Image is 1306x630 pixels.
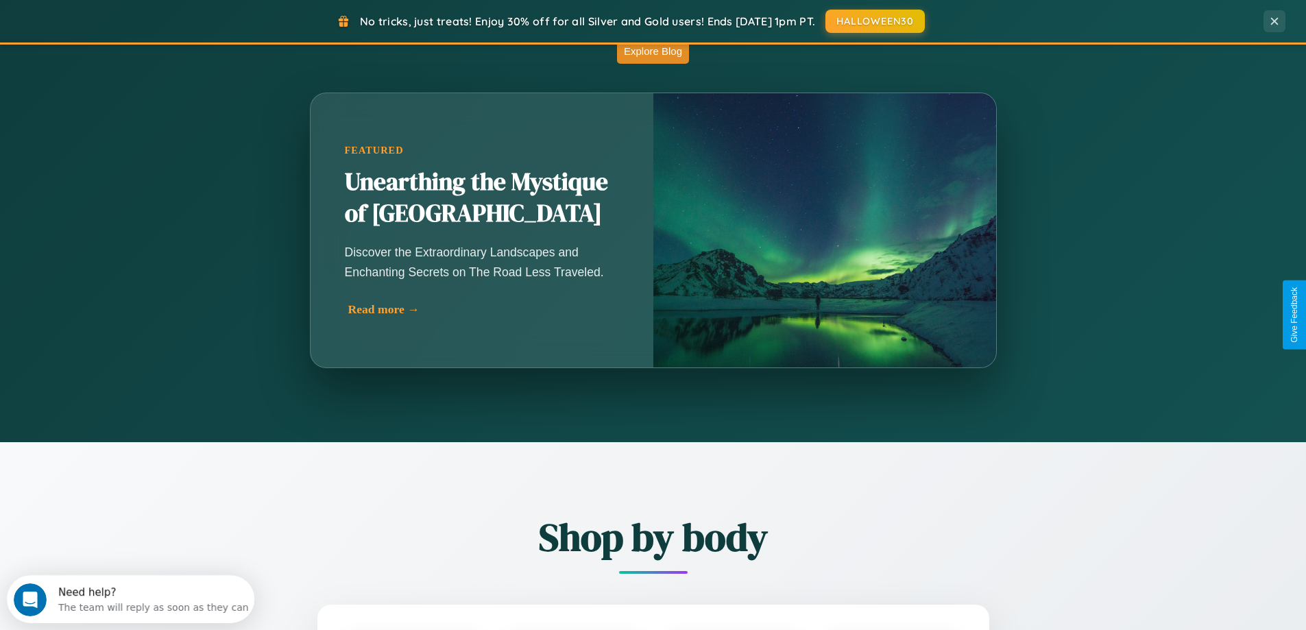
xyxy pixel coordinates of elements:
[7,575,254,623] iframe: Intercom live chat discovery launcher
[345,145,619,156] div: Featured
[1290,287,1299,343] div: Give Feedback
[14,583,47,616] iframe: Intercom live chat
[617,38,689,64] button: Explore Blog
[51,12,242,23] div: Need help?
[825,10,925,33] button: HALLOWEEN30
[345,167,619,230] h2: Unearthing the Mystique of [GEOGRAPHIC_DATA]
[242,511,1065,564] h2: Shop by body
[348,302,622,317] div: Read more →
[360,14,815,28] span: No tricks, just treats! Enjoy 30% off for all Silver and Gold users! Ends [DATE] 1pm PT.
[5,5,255,43] div: Open Intercom Messenger
[345,243,619,281] p: Discover the Extraordinary Landscapes and Enchanting Secrets on The Road Less Traveled.
[51,23,242,37] div: The team will reply as soon as they can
